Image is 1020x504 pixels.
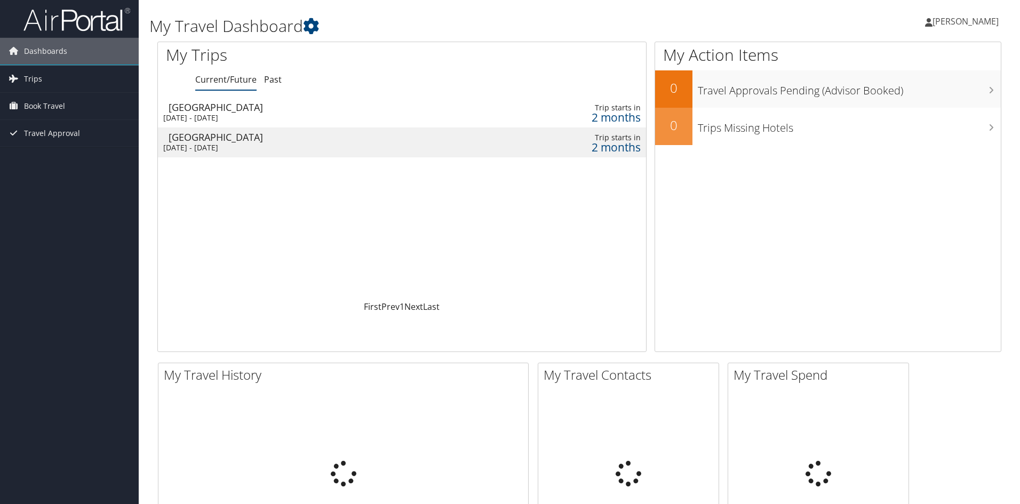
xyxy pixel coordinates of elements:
h1: My Trips [166,44,435,66]
h2: My Travel Spend [734,366,909,384]
h1: My Travel Dashboard [149,15,723,37]
h2: My Travel History [164,366,528,384]
div: [GEOGRAPHIC_DATA] [169,132,469,142]
a: [PERSON_NAME] [925,5,1009,37]
div: Trip starts in [525,103,640,113]
span: [PERSON_NAME] [933,15,999,27]
a: First [364,301,381,313]
div: [GEOGRAPHIC_DATA] [169,102,469,112]
div: 2 months [525,142,640,152]
a: 0Trips Missing Hotels [655,108,1001,145]
h2: My Travel Contacts [544,366,719,384]
div: [DATE] - [DATE] [163,113,464,123]
h3: Trips Missing Hotels [698,115,1001,135]
span: Book Travel [24,93,65,119]
div: [DATE] - [DATE] [163,143,464,153]
h1: My Action Items [655,44,1001,66]
span: Trips [24,66,42,92]
a: 1 [400,301,404,313]
a: Current/Future [195,74,257,85]
h2: 0 [655,116,692,134]
a: 0Travel Approvals Pending (Advisor Booked) [655,70,1001,108]
div: Trip starts in [525,133,640,142]
img: airportal-logo.png [23,7,130,32]
div: 2 months [525,113,640,122]
span: Dashboards [24,38,67,65]
a: Last [423,301,440,313]
h3: Travel Approvals Pending (Advisor Booked) [698,78,1001,98]
h2: 0 [655,79,692,97]
a: Next [404,301,423,313]
a: Past [264,74,282,85]
a: Prev [381,301,400,313]
span: Travel Approval [24,120,80,147]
